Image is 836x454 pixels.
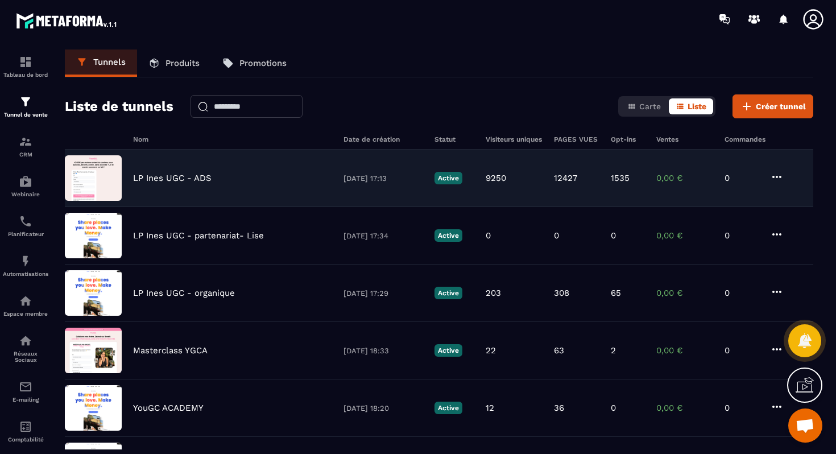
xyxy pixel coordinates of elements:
p: Comptabilité [3,436,48,443]
a: accountantaccountantComptabilité [3,411,48,451]
h2: Liste de tunnels [65,95,173,118]
img: formation [19,95,32,109]
p: [DATE] 17:34 [343,232,423,240]
p: 0,00 € [656,403,713,413]
p: 12427 [554,173,577,183]
a: Tunnels [65,49,137,77]
p: Active [434,287,462,299]
a: Promotions [211,49,298,77]
p: Produits [165,58,200,68]
p: YouGC ACADEMY [133,403,204,413]
p: 308 [554,288,569,298]
p: 203 [486,288,501,298]
h6: Ventes [656,135,713,143]
p: 0 [486,230,491,241]
a: formationformationCRM [3,126,48,166]
a: automationsautomationsEspace membre [3,286,48,325]
p: 0,00 € [656,230,713,241]
p: Active [434,229,462,242]
p: 0,00 € [656,288,713,298]
span: Carte [639,102,661,111]
a: Ouvrir le chat [788,408,822,443]
p: Réseaux Sociaux [3,350,48,363]
img: image [65,385,122,431]
h6: Nom [133,135,332,143]
p: E-mailing [3,397,48,403]
p: 12 [486,403,494,413]
p: 1535 [611,173,630,183]
p: Active [434,344,462,357]
p: Webinaire [3,191,48,197]
p: 2 [611,345,616,356]
h6: Opt-ins [611,135,645,143]
a: automationsautomationsWebinaire [3,166,48,206]
a: social-networksocial-networkRéseaux Sociaux [3,325,48,372]
p: 0 [725,403,759,413]
p: LP Ines UGC - ADS [133,173,212,183]
img: automations [19,294,32,308]
p: Tunnel de vente [3,112,48,118]
p: 0,00 € [656,173,713,183]
h6: PAGES VUES [554,135,599,143]
h6: Visiteurs uniques [486,135,543,143]
a: formationformationTableau de bord [3,47,48,86]
a: Produits [137,49,211,77]
img: image [65,213,122,258]
p: 0 [611,230,616,241]
p: 0,00 € [656,345,713,356]
p: 36 [554,403,564,413]
p: 0 [725,173,759,183]
img: automations [19,175,32,188]
a: schedulerschedulerPlanificateur [3,206,48,246]
p: Tunnels [93,57,126,67]
img: accountant [19,420,32,434]
p: Promotions [239,58,287,68]
img: email [19,380,32,394]
img: formation [19,55,32,69]
p: [DATE] 17:13 [343,174,423,183]
p: Automatisations [3,271,48,277]
a: emailemailE-mailing [3,372,48,411]
img: image [65,270,122,316]
p: Planificateur [3,231,48,237]
p: 0 [725,345,759,356]
p: 0 [611,403,616,413]
p: LP Ines UGC - organique [133,288,235,298]
p: [DATE] 18:33 [343,346,423,355]
p: 9250 [486,173,506,183]
p: Tableau de bord [3,72,48,78]
p: 0 [554,230,559,241]
p: [DATE] 18:20 [343,404,423,412]
p: 0 [725,230,759,241]
h6: Statut [434,135,474,143]
p: Active [434,402,462,414]
img: logo [16,10,118,31]
a: automationsautomationsAutomatisations [3,246,48,286]
p: 65 [611,288,621,298]
p: CRM [3,151,48,158]
h6: Commandes [725,135,765,143]
img: formation [19,135,32,148]
button: Liste [669,98,713,114]
img: scheduler [19,214,32,228]
img: social-network [19,334,32,348]
img: image [65,328,122,373]
img: automations [19,254,32,268]
button: Créer tunnel [732,94,813,118]
button: Carte [620,98,668,114]
h6: Date de création [343,135,423,143]
p: 63 [554,345,564,356]
span: Liste [688,102,706,111]
p: Espace membre [3,311,48,317]
img: image [65,155,122,201]
p: 22 [486,345,496,356]
a: formationformationTunnel de vente [3,86,48,126]
p: 0 [725,288,759,298]
p: LP Ines UGC - partenariat- Lise [133,230,264,241]
p: [DATE] 17:29 [343,289,423,298]
p: Masterclass YGCA [133,345,208,356]
span: Créer tunnel [756,101,806,112]
p: Active [434,172,462,184]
